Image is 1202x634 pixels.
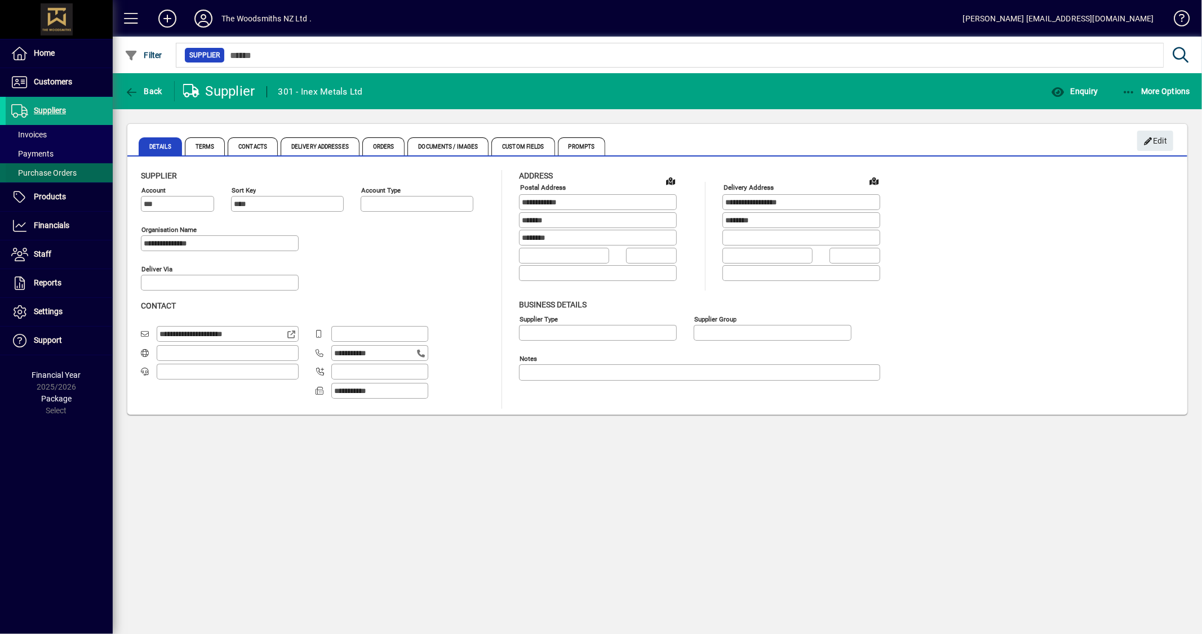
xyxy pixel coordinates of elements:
span: Supplier [189,50,220,61]
div: 301 - Inex Metals Ltd [278,83,363,101]
span: Details [139,137,182,155]
mat-label: Account Type [361,186,401,194]
span: Back [125,87,162,96]
span: Documents / Images [407,137,489,155]
button: More Options [1119,81,1194,101]
button: Filter [122,45,165,65]
a: Customers [6,68,113,96]
a: Settings [6,298,113,326]
span: Suppliers [34,106,66,115]
div: The Woodsmiths NZ Ltd . [221,10,312,28]
span: Package [41,394,72,403]
a: Purchase Orders [6,163,113,182]
button: Profile [185,8,221,29]
span: Edit [1143,132,1168,150]
span: Purchase Orders [11,168,77,177]
span: Financial Year [32,370,81,379]
a: Knowledge Base [1165,2,1188,39]
span: Payments [11,149,54,158]
a: Payments [6,144,113,163]
span: Financials [34,221,69,230]
span: Supplier [141,171,177,180]
span: Custom Fields [491,137,555,155]
a: Products [6,183,113,211]
span: Filter [125,51,162,60]
a: Invoices [6,125,113,144]
span: Contact [141,301,176,310]
span: Settings [34,307,63,316]
mat-label: Notes [520,354,537,362]
button: Back [122,81,165,101]
span: Prompts [558,137,606,155]
span: Enquiry [1051,87,1098,96]
span: Address [519,171,553,180]
mat-label: Supplier type [520,315,558,323]
span: Products [34,192,66,201]
a: Reports [6,269,113,297]
app-page-header-button: Back [113,81,175,101]
mat-label: Deliver via [141,265,172,273]
button: Edit [1137,131,1173,151]
a: Home [6,39,113,68]
a: Staff [6,240,113,269]
span: Customers [34,77,72,86]
button: Enquiry [1048,81,1101,101]
span: Home [34,48,55,57]
span: Delivery Addresses [281,137,360,155]
span: Staff [34,249,51,258]
span: Business details [519,300,587,309]
a: View on map [662,172,680,190]
span: Contacts [228,137,278,155]
span: Terms [185,137,225,155]
mat-label: Account [141,186,166,194]
a: View on map [865,172,883,190]
div: Supplier [183,82,255,100]
span: Invoices [11,130,47,139]
mat-label: Organisation name [141,226,197,234]
mat-label: Supplier group [694,315,737,323]
div: [PERSON_NAME] [EMAIL_ADDRESS][DOMAIN_NAME] [963,10,1154,28]
span: Reports [34,278,61,287]
span: More Options [1122,87,1191,96]
mat-label: Sort key [232,186,256,194]
button: Add [149,8,185,29]
a: Support [6,327,113,355]
span: Orders [362,137,405,155]
a: Financials [6,212,113,240]
span: Support [34,336,62,345]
